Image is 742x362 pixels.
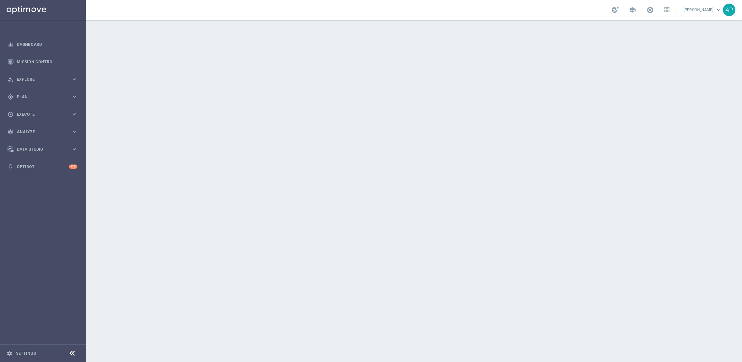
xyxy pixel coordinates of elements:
[7,112,78,117] button: play_circle_outline Execute keyboard_arrow_right
[7,129,78,135] button: track_changes Analyze keyboard_arrow_right
[8,129,14,135] i: track_changes
[8,111,71,117] div: Execute
[17,95,71,99] span: Plan
[7,350,13,356] i: settings
[8,164,14,170] i: lightbulb
[8,146,71,152] div: Data Studio
[8,94,14,100] i: gps_fixed
[71,146,77,152] i: keyboard_arrow_right
[17,112,71,116] span: Execute
[17,36,77,53] a: Dashboard
[17,77,71,81] span: Explore
[71,111,77,117] i: keyboard_arrow_right
[8,36,77,53] div: Dashboard
[7,77,78,82] button: person_search Explore keyboard_arrow_right
[715,6,722,14] span: keyboard_arrow_down
[8,76,71,82] div: Explore
[8,42,14,47] i: equalizer
[17,53,77,71] a: Mission Control
[8,111,14,117] i: play_circle_outline
[683,5,723,15] a: [PERSON_NAME]keyboard_arrow_down
[7,164,78,169] button: lightbulb Optibot +10
[629,6,636,14] span: school
[16,351,36,355] a: Settings
[7,147,78,152] button: Data Studio keyboard_arrow_right
[8,53,77,71] div: Mission Control
[71,76,77,82] i: keyboard_arrow_right
[723,4,735,16] div: AP
[8,158,77,175] div: Optibot
[7,94,78,100] button: gps_fixed Plan keyboard_arrow_right
[71,94,77,100] i: keyboard_arrow_right
[8,76,14,82] i: person_search
[7,59,78,65] button: Mission Control
[7,42,78,47] button: equalizer Dashboard
[17,130,71,134] span: Analyze
[8,129,71,135] div: Analyze
[71,129,77,135] i: keyboard_arrow_right
[17,158,69,175] a: Optibot
[69,165,77,169] div: +10
[17,147,71,151] span: Data Studio
[8,94,71,100] div: Plan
